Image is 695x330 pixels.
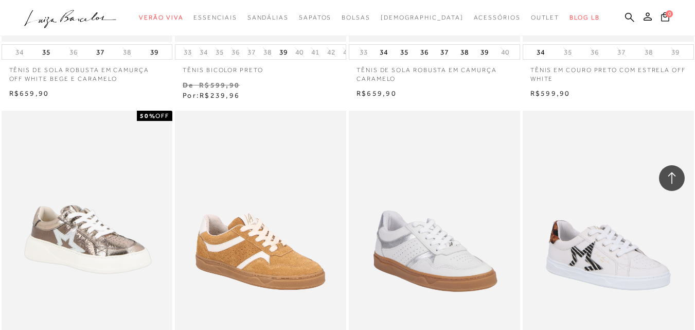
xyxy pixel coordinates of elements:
[155,112,169,119] span: OFF
[498,47,512,57] button: 40
[66,47,81,57] button: 36
[561,47,575,57] button: 35
[381,8,464,27] a: noSubCategoriesText
[181,47,195,57] button: 33
[523,60,694,83] a: TÊNIS EM COURO PRETO COM ESTRELA OFF WHITE
[342,8,370,27] a: noSubCategoriesText
[474,8,521,27] a: noSubCategoriesText
[199,81,240,89] small: R$599,90
[12,47,27,57] button: 34
[666,10,673,18] span: 0
[457,45,472,59] button: 38
[569,14,599,21] span: BLOG LB
[658,11,672,25] button: 0
[531,8,560,27] a: noSubCategoriesText
[533,45,548,59] button: 34
[120,47,134,57] button: 38
[357,89,397,97] span: R$659,90
[668,47,683,57] button: 39
[247,14,289,21] span: Sandálias
[9,89,49,97] span: R$659,90
[342,14,370,21] span: Bolsas
[569,8,599,27] a: BLOG LB
[381,14,464,21] span: [DEMOGRAPHIC_DATA]
[324,47,338,57] button: 42
[183,81,193,89] small: De
[212,47,227,57] button: 35
[139,8,183,27] a: noSubCategoriesText
[531,14,560,21] span: Outlet
[417,45,432,59] button: 36
[139,14,183,21] span: Verão Viva
[183,91,240,99] span: Por:
[530,89,571,97] span: R$599,90
[147,45,162,59] button: 39
[299,8,331,27] a: noSubCategoriesText
[641,47,656,57] button: 38
[292,47,307,57] button: 40
[299,14,331,21] span: Sapatos
[397,45,412,59] button: 35
[308,47,323,57] button: 41
[437,45,452,59] button: 37
[175,60,346,75] a: TÊNIS BICOLOR PRETO
[377,45,391,59] button: 34
[200,91,240,99] span: R$239,96
[477,45,492,59] button: 39
[260,47,275,57] button: 38
[193,8,237,27] a: noSubCategoriesText
[349,60,520,83] a: TÊNIS DE SOLA ROBUSTA EM CAMURÇA CARAMELO
[587,47,602,57] button: 36
[39,45,54,59] button: 35
[276,45,291,59] button: 39
[340,47,354,57] button: 43
[2,60,173,83] a: TÊNIS DE SOLA ROBUSTA EM CAMURÇA OFF WHITE BEGE E CARAMELO
[93,45,108,59] button: 37
[357,47,371,57] button: 33
[247,8,289,27] a: noSubCategoriesText
[614,47,629,57] button: 37
[197,47,211,57] button: 34
[193,14,237,21] span: Essenciais
[244,47,259,57] button: 37
[474,14,521,21] span: Acessórios
[140,112,156,119] strong: 50%
[228,47,243,57] button: 36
